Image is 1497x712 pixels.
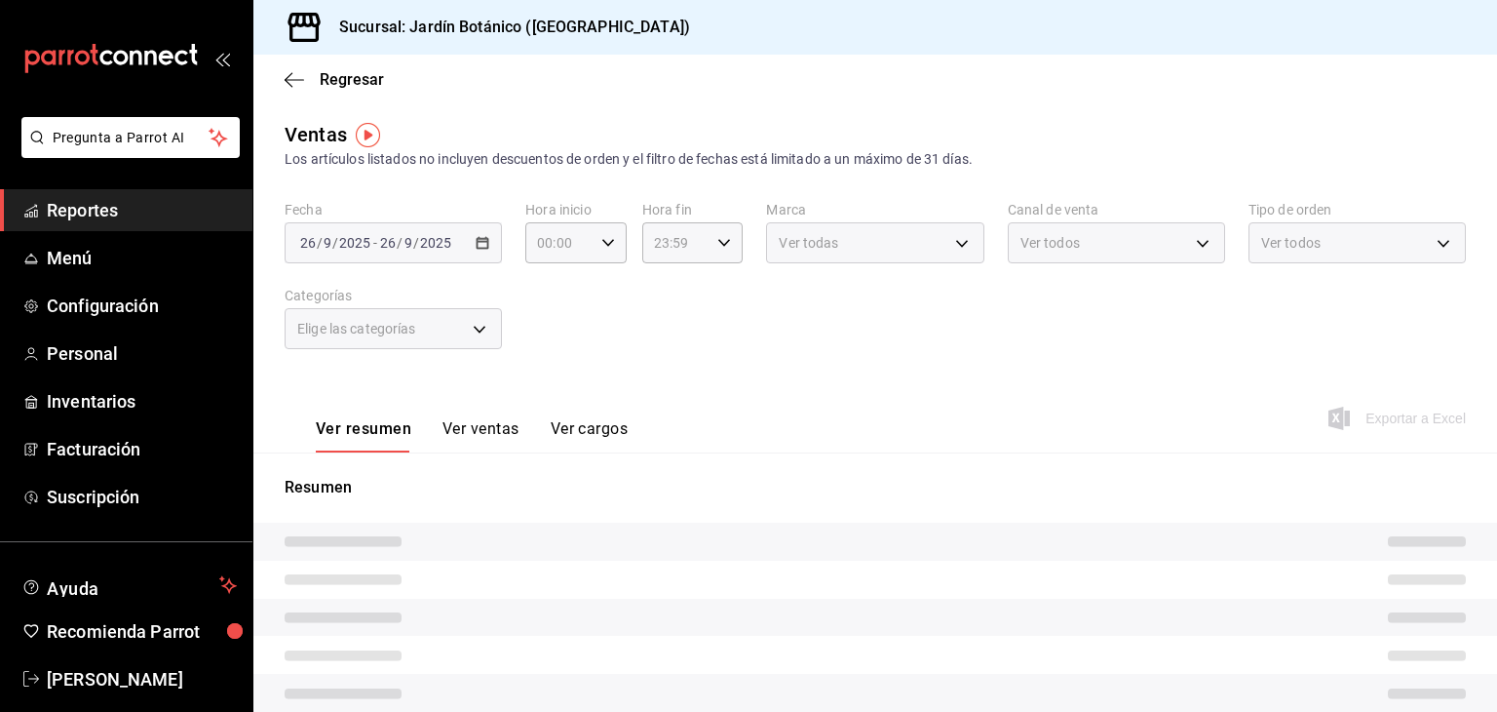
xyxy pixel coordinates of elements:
[47,293,237,319] span: Configuración
[324,16,690,39] h3: Sucursal: Jardín Botánico ([GEOGRAPHIC_DATA])
[442,419,519,453] button: Ver ventas
[1020,233,1080,253] span: Ver todos
[338,235,371,251] input: ----
[47,388,237,415] span: Inventarios
[413,235,419,251] span: /
[356,123,380,147] img: Tooltip marker
[214,51,230,66] button: open_drawer_menu
[47,574,211,597] span: Ayuda
[47,436,237,462] span: Facturación
[317,235,323,251] span: /
[285,476,1466,499] p: Resumen
[47,340,237,367] span: Personal
[285,149,1466,170] div: Los artículos listados no incluyen descuentos de orden y el filtro de fechas está limitado a un m...
[47,197,237,223] span: Reportes
[47,484,237,510] span: Suscripción
[14,141,240,162] a: Pregunta a Parrot AI
[299,235,317,251] input: --
[285,120,347,149] div: Ventas
[316,419,628,453] div: navigation tabs
[21,117,240,158] button: Pregunta a Parrot AI
[47,245,237,271] span: Menú
[285,289,502,302] label: Categorías
[47,666,237,692] span: [PERSON_NAME]
[397,235,403,251] span: /
[779,233,838,253] span: Ver todas
[551,419,629,453] button: Ver cargos
[53,128,210,148] span: Pregunta a Parrot AI
[642,203,744,217] label: Hora fin
[323,235,332,251] input: --
[373,235,377,251] span: -
[525,203,627,217] label: Hora inicio
[1008,203,1225,217] label: Canal de venta
[297,319,416,338] span: Elige las categorías
[379,235,397,251] input: --
[316,419,411,453] button: Ver resumen
[332,235,338,251] span: /
[419,235,452,251] input: ----
[766,203,983,217] label: Marca
[403,235,413,251] input: --
[285,203,502,217] label: Fecha
[285,70,384,89] button: Regresar
[320,70,384,89] span: Regresar
[1248,203,1466,217] label: Tipo de orden
[47,618,237,645] span: Recomienda Parrot
[1261,233,1321,253] span: Ver todos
